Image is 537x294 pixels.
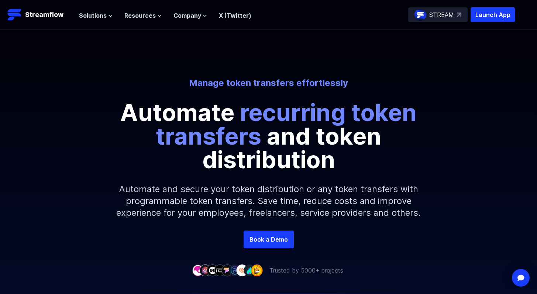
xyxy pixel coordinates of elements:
p: Automate and token distribution [103,101,435,172]
button: Company [173,11,207,20]
img: top-right-arrow.svg [457,13,461,17]
button: Resources [124,11,162,20]
button: Solutions [79,11,113,20]
img: company-7 [236,264,248,276]
a: Streamflow [7,7,72,22]
div: Open Intercom Messenger [512,269,530,287]
span: Solutions [79,11,107,20]
p: STREAM [429,10,454,19]
img: streamflow-logo-circle.png [414,9,426,21]
img: company-9 [251,264,263,276]
span: recurring token transfers [156,98,417,150]
img: company-6 [229,264,241,276]
a: STREAM [408,7,468,22]
a: Book a Demo [244,231,294,248]
img: company-4 [214,264,226,276]
p: Automate and secure your token distribution or any token transfers with programmable token transf... [110,172,427,231]
p: Trusted by 5000+ projects [269,266,343,275]
img: Streamflow Logo [7,7,22,22]
img: company-2 [199,264,211,276]
a: X (Twitter) [219,12,251,19]
img: company-8 [244,264,255,276]
img: company-3 [207,264,218,276]
img: company-1 [192,264,204,276]
p: Manage token transfers effortlessly [64,77,473,89]
img: company-5 [221,264,233,276]
button: Launch App [471,7,515,22]
p: Streamflow [25,10,63,20]
span: Resources [124,11,156,20]
span: Company [173,11,201,20]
